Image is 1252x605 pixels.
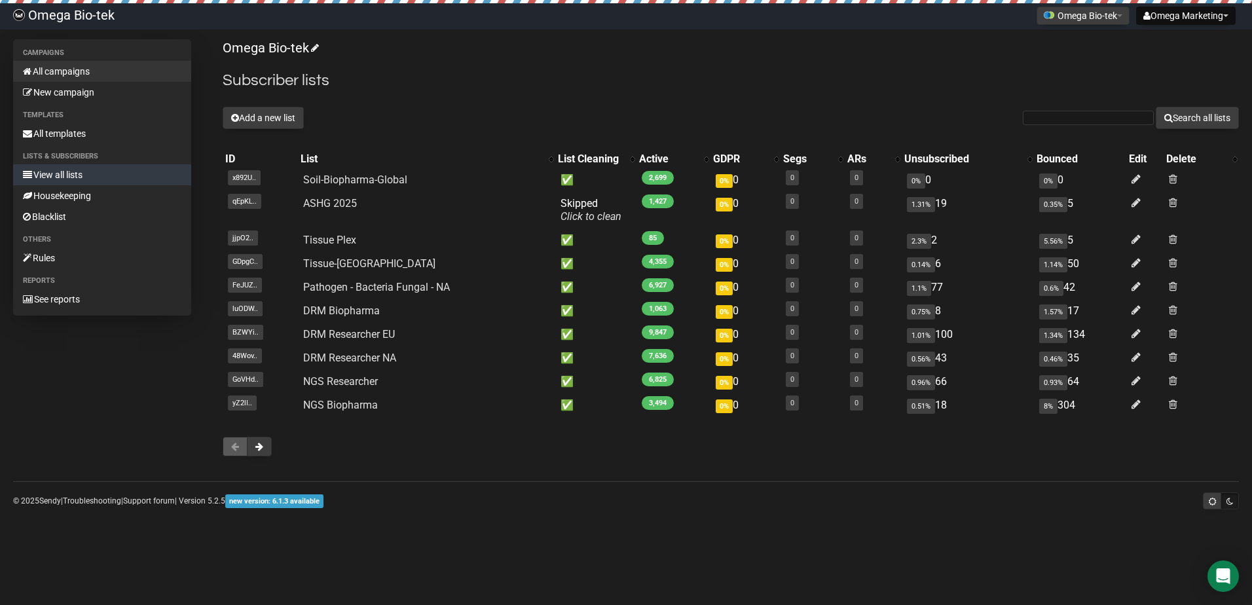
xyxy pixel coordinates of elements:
span: 6,927 [642,278,674,292]
span: 0% [716,305,733,319]
a: NGS Biopharma [303,399,378,411]
td: ✅ [555,168,636,192]
span: Skipped [561,197,621,223]
button: Search all lists [1156,107,1239,129]
td: 304 [1034,394,1126,417]
td: 18 [902,394,1034,417]
div: Segs [783,153,832,166]
span: 6,825 [642,373,674,386]
td: 134 [1034,323,1126,346]
a: Housekeeping [13,185,191,206]
td: 0 [710,394,781,417]
th: Unsubscribed: No sort applied, activate to apply an ascending sort [902,150,1034,168]
th: GDPR: No sort applied, activate to apply an ascending sort [710,150,781,168]
div: Delete [1166,153,1226,166]
th: ARs: No sort applied, activate to apply an ascending sort [845,150,902,168]
span: qEpKL.. [228,194,261,209]
span: 1.31% [907,197,935,212]
span: 5.56% [1039,234,1067,249]
span: 0.14% [907,257,935,272]
td: 0 [710,323,781,346]
span: 0% [716,329,733,342]
a: All templates [13,123,191,144]
span: FeJUZ.. [228,278,262,293]
td: 0 [710,370,781,394]
td: ✅ [555,394,636,417]
li: Campaigns [13,45,191,61]
a: 0 [790,352,794,360]
span: 0% [716,282,733,295]
span: jjpO2.. [228,230,258,246]
p: © 2025 | | | Version 5.2.5 [13,494,323,508]
td: 0 [710,299,781,323]
div: List Cleaning [558,153,623,166]
td: 0 [710,346,781,370]
td: 0 [1034,168,1126,192]
td: ✅ [555,370,636,394]
img: favicons [1044,10,1054,20]
th: List: No sort applied, activate to apply an ascending sort [298,150,555,168]
span: 0.96% [907,375,935,390]
td: 5 [1034,229,1126,252]
span: 1,063 [642,302,674,316]
a: 0 [790,174,794,182]
div: Open Intercom Messenger [1207,560,1239,592]
td: ✅ [555,252,636,276]
span: 7,636 [642,349,674,363]
a: See reports [13,289,191,310]
span: 0% [716,376,733,390]
td: ✅ [555,229,636,252]
li: Lists & subscribers [13,149,191,164]
li: Reports [13,273,191,289]
a: 0 [855,281,858,289]
a: Click to clean [561,210,621,223]
div: GDPR [713,153,767,166]
span: 8% [1039,399,1058,414]
td: 5 [1034,192,1126,229]
td: 66 [902,370,1034,394]
td: 17 [1034,299,1126,323]
a: new version: 6.1.3 available [225,496,323,505]
span: 48Wov.. [228,348,262,363]
span: 1.01% [907,328,935,343]
span: BZWYi.. [228,325,263,340]
div: Edit [1129,153,1161,166]
th: Active: No sort applied, activate to apply an ascending sort [636,150,710,168]
span: 0% [716,352,733,366]
a: 0 [790,304,794,313]
a: View all lists [13,164,191,185]
span: 0% [716,234,733,248]
span: 85 [642,231,664,245]
span: 9,847 [642,325,674,339]
a: All campaigns [13,61,191,82]
th: List Cleaning: No sort applied, activate to apply an ascending sort [555,150,636,168]
span: 0% [716,399,733,413]
span: 4,355 [642,255,674,268]
a: DRM Researcher EU [303,328,395,340]
a: Sendy [39,496,61,505]
a: DRM Biopharma [303,304,380,317]
a: Support forum [123,496,175,505]
td: 100 [902,323,1034,346]
span: 0.56% [907,352,935,367]
td: ✅ [555,276,636,299]
span: new version: 6.1.3 available [225,494,323,508]
td: 0 [902,168,1034,192]
span: 3,494 [642,396,674,410]
th: Edit: No sort applied, sorting is disabled [1126,150,1164,168]
span: yZ2lI.. [228,395,257,411]
a: 0 [855,304,858,313]
div: Unsubscribed [904,153,1021,166]
a: DRM Researcher NA [303,352,396,364]
a: Tissue Plex [303,234,356,246]
a: Rules [13,247,191,268]
span: 0.46% [1039,352,1067,367]
span: 1.1% [907,281,931,296]
td: 43 [902,346,1034,370]
button: Omega Marketing [1136,7,1236,25]
th: Bounced: No sort applied, sorting is disabled [1034,150,1126,168]
td: 0 [710,276,781,299]
span: 1.14% [1039,257,1067,272]
a: 0 [855,197,858,206]
td: 6 [902,252,1034,276]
